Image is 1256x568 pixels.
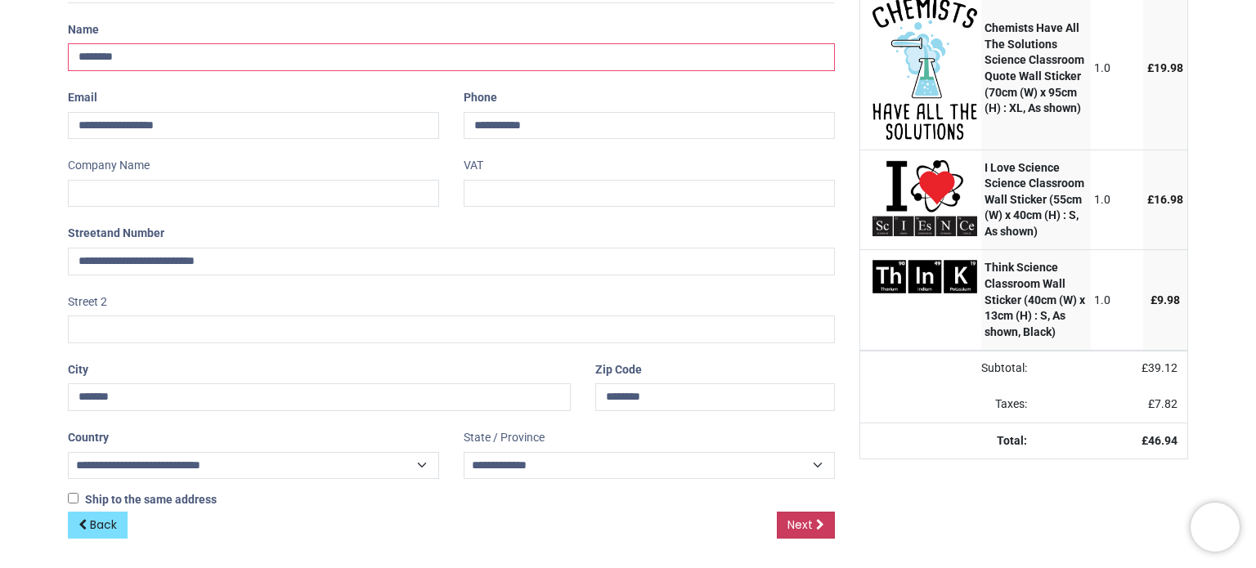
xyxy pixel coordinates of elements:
strong: Chemists Have All The Solutions Science Classroom Quote Wall Sticker (70cm (W) x 95cm (H) : XL, A... [985,21,1084,114]
strong: Total: [997,434,1027,447]
div: 1.0 [1094,60,1139,77]
span: £ [1151,293,1180,306]
label: Country [68,424,109,452]
label: Ship to the same address [68,492,217,508]
label: City [68,356,88,384]
span: £ [1142,361,1177,374]
label: Phone [464,84,497,112]
span: 16.98 [1154,193,1183,206]
div: 1.0 [1094,293,1139,309]
label: Street 2 [68,288,107,316]
span: £ [1148,397,1177,410]
label: State / Province [464,424,545,452]
td: Subtotal: [860,351,1037,387]
label: VAT [464,152,483,180]
label: Name [68,16,99,44]
strong: Think Science Classroom Wall Sticker (40cm (W) x 13cm (H) : S, As shown, Black) [985,261,1085,338]
span: 46.94 [1148,434,1177,447]
label: Street [68,220,164,248]
td: Taxes: [860,387,1037,423]
strong: I Love Science Science Classroom Wall Sticker (55cm (W) x 40cm (H) : S, As shown) [985,161,1084,238]
input: Ship to the same address [68,493,78,503]
span: Back [90,517,117,533]
span: 39.12 [1148,361,1177,374]
span: and Number [101,226,164,239]
div: 1.0 [1094,192,1139,208]
a: Next [777,512,835,539]
span: 19.98 [1154,61,1183,74]
label: Zip Code [595,356,642,384]
span: Next [787,517,813,533]
span: 9.98 [1157,293,1180,306]
iframe: Brevo live chat [1191,503,1240,552]
label: Email [68,84,97,112]
span: £ [1147,61,1183,74]
img: qwcfjQAAAAZJREFUAwBbwLIhoVup6QAAAABJRU5ErkJggg== [872,260,977,293]
span: 7.82 [1155,397,1177,410]
a: Back [68,512,128,539]
strong: £ [1142,434,1177,447]
span: £ [1147,193,1183,206]
label: Company Name [68,152,150,180]
img: c5BU8gAAAAZJREFUAwBp64gbLMQ3CQAAAABJRU5ErkJggg== [872,160,977,236]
